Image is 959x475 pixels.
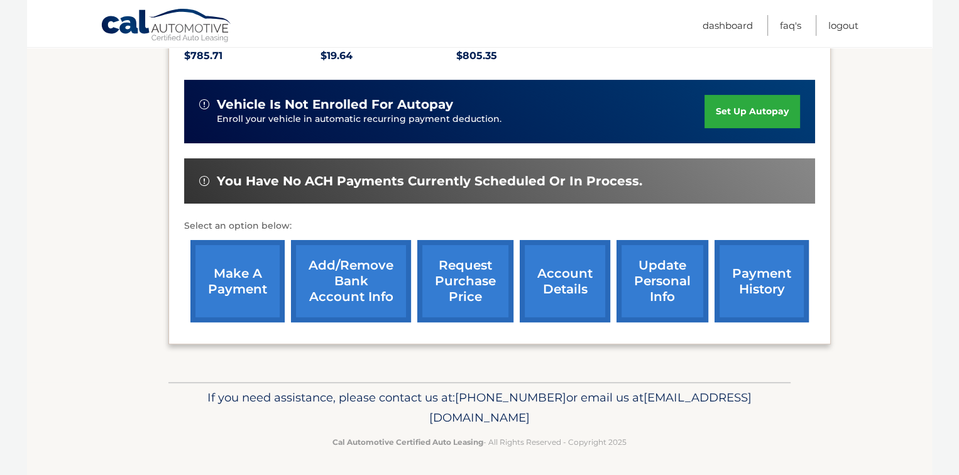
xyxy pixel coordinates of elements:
p: Select an option below: [184,219,815,234]
a: FAQ's [780,15,801,36]
a: payment history [715,240,809,322]
strong: Cal Automotive Certified Auto Leasing [332,437,483,447]
p: If you need assistance, please contact us at: or email us at [177,388,782,428]
a: set up autopay [704,95,800,128]
p: $785.71 [184,47,321,65]
span: [PHONE_NUMBER] [455,390,566,405]
a: account details [520,240,610,322]
a: Add/Remove bank account info [291,240,411,322]
p: - All Rights Reserved - Copyright 2025 [177,435,782,449]
span: You have no ACH payments currently scheduled or in process. [217,173,642,189]
p: $805.35 [456,47,593,65]
p: $19.64 [321,47,457,65]
a: make a payment [190,240,285,322]
p: Enroll your vehicle in automatic recurring payment deduction. [217,112,704,126]
img: alert-white.svg [199,176,209,186]
a: Logout [828,15,858,36]
a: request purchase price [417,240,513,322]
a: update personal info [616,240,708,322]
a: Dashboard [703,15,753,36]
span: vehicle is not enrolled for autopay [217,97,453,112]
img: alert-white.svg [199,99,209,109]
a: Cal Automotive [101,8,233,45]
span: [EMAIL_ADDRESS][DOMAIN_NAME] [429,390,752,425]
